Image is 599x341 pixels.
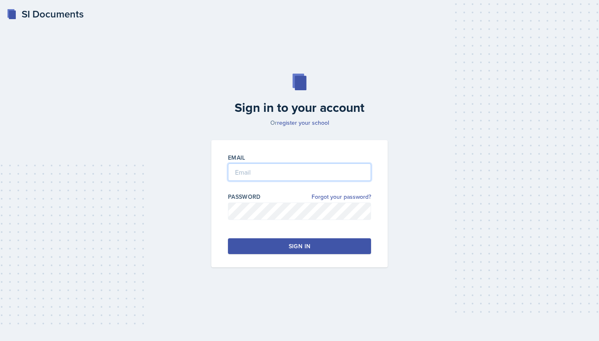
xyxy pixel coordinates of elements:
[228,163,371,181] input: Email
[289,242,310,250] div: Sign in
[277,119,329,127] a: register your school
[228,153,245,162] label: Email
[206,119,393,127] p: Or
[228,238,371,254] button: Sign in
[206,100,393,115] h2: Sign in to your account
[7,7,84,22] a: SI Documents
[312,193,371,201] a: Forgot your password?
[228,193,261,201] label: Password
